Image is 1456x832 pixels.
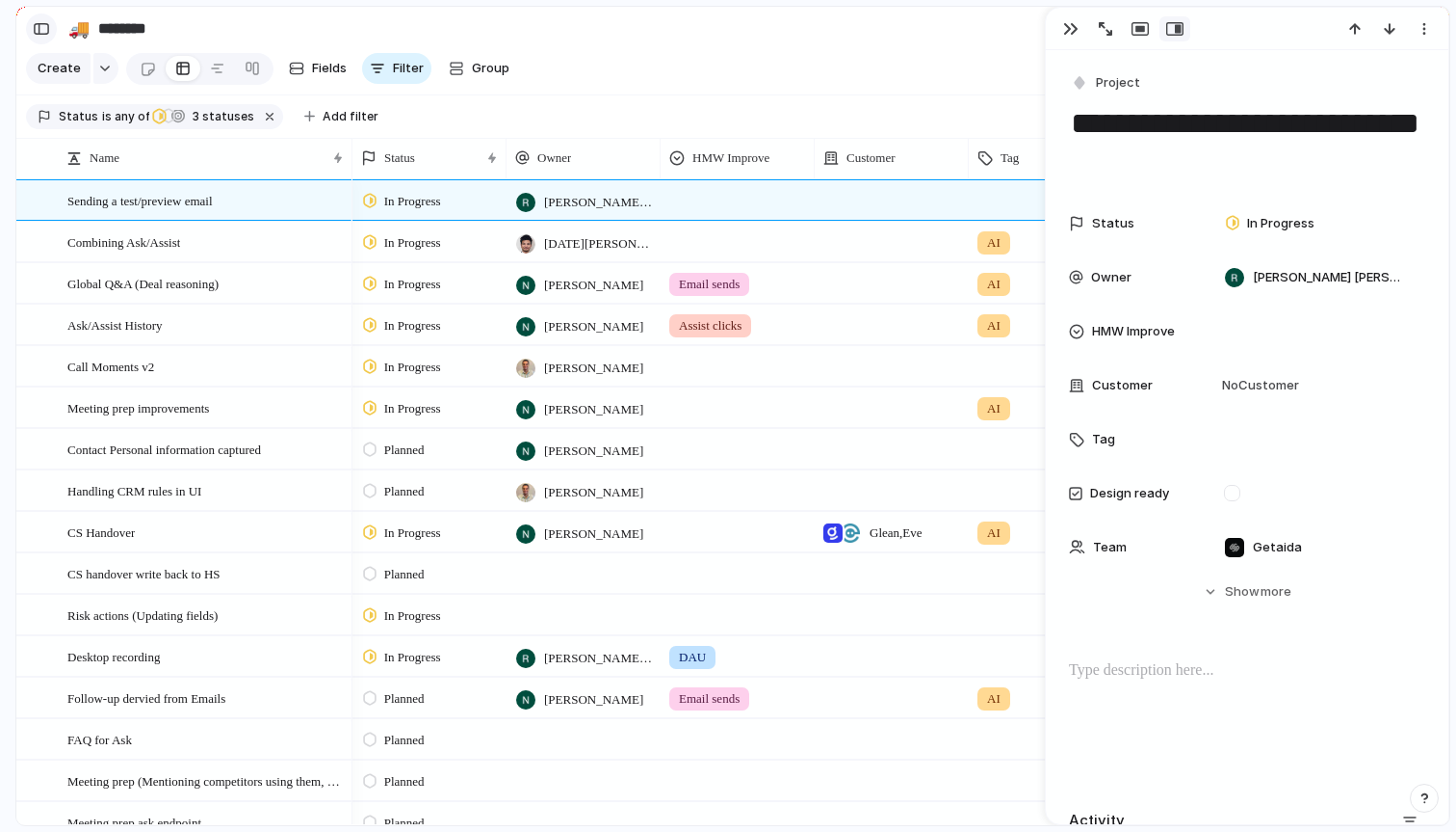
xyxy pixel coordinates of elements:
span: Planned [384,441,425,460]
span: Sending a test/preview email [67,189,213,211]
span: Handling CRM rules in UI [67,479,201,501]
span: Group [472,59,509,78]
span: Project [1096,73,1140,93]
span: Filter [393,59,424,78]
span: Global Q&A (Deal reasoning) [67,272,219,294]
button: Group [439,53,519,84]
span: In Progress [384,399,441,418]
span: [PERSON_NAME] [544,483,643,502]
span: CS handover write back to HS [67,562,221,584]
span: more [1261,582,1291,602]
span: Status [384,148,415,168]
span: Design ready [1090,484,1169,503]
span: Planned [384,689,425,709]
span: AI [987,689,1001,709]
span: AI [987,399,1001,418]
span: Name [90,148,119,168]
span: Assist clicks [679,316,741,335]
span: [PERSON_NAME] [544,690,643,710]
span: [PERSON_NAME] [544,400,643,419]
span: Call Moments v2 [67,355,154,377]
span: Risk actions (Updating fields) [67,604,218,626]
span: In Progress [384,606,441,626]
button: 🚚 [64,13,94,44]
button: Add filter [293,103,390,130]
span: Getaida [1253,538,1302,557]
span: Team [1093,538,1127,557]
span: Fields [312,59,347,78]
span: Ask/Assist History [67,313,163,335]
span: In Progress [384,192,441,211]
span: [PERSON_NAME] [544,442,643,461]
span: Follow-up dervied from Emails [67,686,225,709]
span: Planned [384,731,425,750]
span: Email sends [679,689,740,709]
span: DAU [679,648,706,667]
span: Owner [537,148,571,168]
button: isany of [98,106,153,127]
span: any of [112,108,149,125]
div: 🚚 [68,15,90,41]
span: Tag [1092,430,1115,449]
span: [PERSON_NAME] [PERSON_NAME] [544,649,652,668]
span: Owner [1091,268,1131,287]
span: 3 [187,109,202,123]
span: [PERSON_NAME] [544,276,643,295]
button: Fields [281,53,354,84]
span: Meeting prep (Mentioning competitors using them, or other similar companies) [67,769,346,792]
span: AI [987,523,1001,543]
span: In Progress [384,358,441,377]
span: In Progress [384,648,441,667]
span: Show [1225,582,1260,602]
span: Planned [384,565,425,584]
button: Filter [362,53,431,84]
span: [DATE][PERSON_NAME] [544,234,652,254]
span: Status [59,108,98,125]
span: is [102,108,112,125]
span: [PERSON_NAME] [PERSON_NAME] [1253,268,1409,287]
span: CS Handover [67,521,135,543]
button: Create [26,53,91,84]
span: Combining Ask/Assist [67,230,180,253]
span: Planned [384,482,425,501]
span: In Progress [384,233,441,253]
button: Project [1067,69,1146,97]
span: Contact Personal information captured [67,438,261,460]
span: AI [987,275,1001,294]
span: Tag [1001,148,1019,168]
span: Status [1092,214,1134,233]
button: 3 statuses [151,106,258,127]
span: No Customer [1216,376,1299,395]
h2: Activity [1069,810,1125,832]
span: AI [987,233,1001,253]
span: [PERSON_NAME] [544,317,643,336]
span: In Progress [384,316,441,335]
button: Showmore [1069,575,1425,609]
span: Planned [384,772,425,792]
span: Add filter [323,108,378,125]
span: [PERSON_NAME] [PERSON_NAME] [544,193,652,212]
span: Create [38,59,81,78]
span: FAQ for Ask [67,728,132,750]
span: HMW Improve [1092,322,1175,341]
span: In Progress [1247,214,1314,233]
span: Email sends [679,275,740,294]
span: statuses [187,108,254,125]
span: Glean , Eve [870,523,923,543]
span: Desktop recording [67,645,160,667]
span: AI [987,316,1001,335]
span: [PERSON_NAME] [544,524,643,544]
span: In Progress [384,275,441,294]
span: Meeting prep improvements [67,396,209,418]
span: Customer [1092,376,1153,395]
span: Customer [846,148,896,168]
span: [PERSON_NAME] [544,359,643,378]
span: HMW Improve [692,148,769,168]
span: In Progress [384,523,441,543]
